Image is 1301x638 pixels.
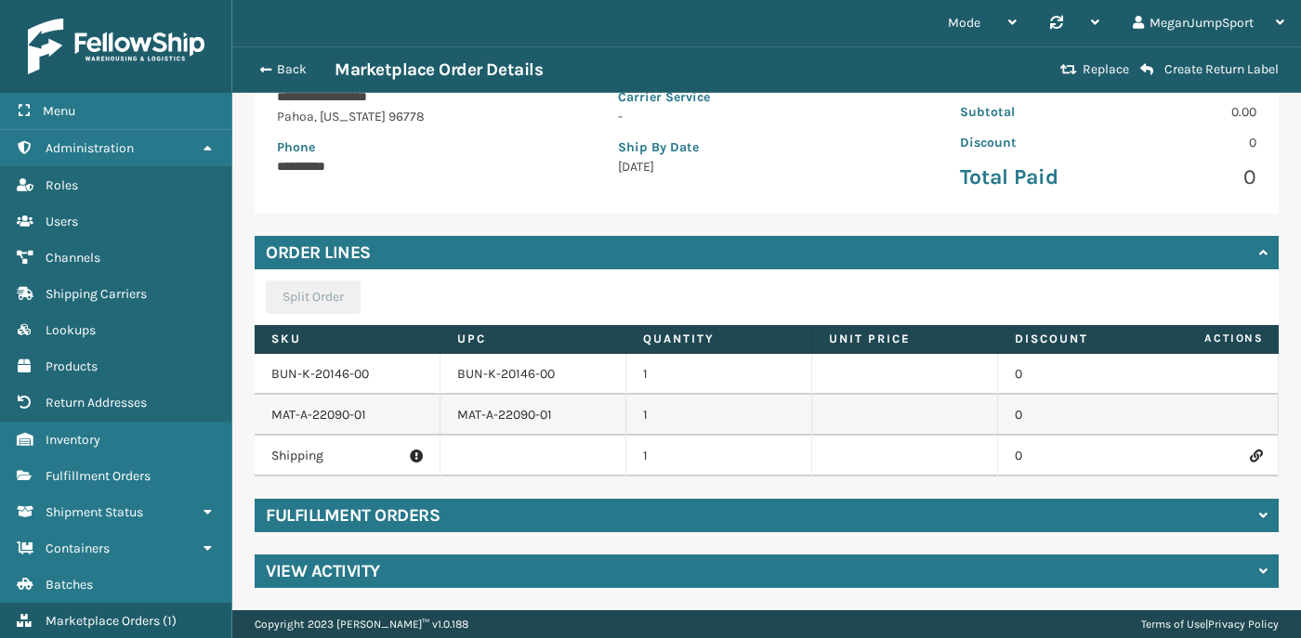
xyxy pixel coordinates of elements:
label: Discount [1015,331,1166,347]
td: MAT-A-22090-01 [440,395,626,436]
span: Fulfillment Orders [46,468,151,484]
span: Channels [46,250,100,266]
p: Subtotal [960,102,1097,122]
i: Replace [1060,63,1077,76]
h4: Order Lines [266,241,371,264]
p: Total Paid [960,163,1097,191]
span: ( 1 ) [163,613,177,629]
span: Shipping Carriers [46,286,147,302]
span: Roles [46,177,78,193]
span: Lookups [46,322,96,338]
td: 0 [998,354,1184,395]
span: Marketplace Orders [46,613,160,629]
td: 0 [998,436,1184,476]
span: Shipment Status [46,504,143,520]
h3: Marketplace Order Details [335,59,543,81]
span: Administration [46,140,134,156]
label: UPC [457,331,609,347]
a: Terms of Use [1141,618,1205,631]
i: Create Return Label [1140,62,1153,77]
p: Carrier Service [618,87,914,107]
span: Mode [948,15,980,31]
p: - [618,107,914,126]
span: Menu [43,103,75,119]
button: Replace [1055,61,1135,78]
p: Ship By Date [618,137,914,157]
p: 0 [1119,163,1256,191]
a: BUN-K-20146-00 [271,366,369,382]
span: Batches [46,577,93,592]
span: Actions [1146,323,1275,354]
button: Back [249,61,335,78]
div: | [1141,610,1279,638]
label: Unit Price [829,331,980,347]
p: Shipping [271,447,423,465]
p: 0.00 [1119,102,1256,122]
label: SKU [271,331,423,347]
td: 1 [626,436,812,476]
p: Pahoa , [US_STATE] 96778 [277,107,573,126]
p: 0 [1119,133,1256,152]
td: 0 [998,395,1184,436]
a: MAT-A-22090-01 [271,407,366,423]
p: [DATE] [618,157,914,176]
span: Return Addresses [46,395,147,410]
td: 1 [626,395,812,436]
td: BUN-K-20146-00 [440,354,626,395]
label: Quantity [643,331,795,347]
p: Copyright 2023 [PERSON_NAME]™ v 1.0.188 [255,610,468,638]
p: Phone [277,137,573,157]
span: Containers [46,540,110,556]
i: Link Order Line [1250,449,1261,462]
p: Discount [960,133,1097,152]
h4: Fulfillment Orders [266,504,440,527]
span: Users [46,214,78,229]
h4: View Activity [266,560,380,582]
button: Create Return Label [1135,61,1284,78]
span: Products [46,358,98,374]
button: Split Order [266,280,361,314]
a: Privacy Policy [1208,618,1279,631]
span: Inventory [46,432,100,448]
td: 1 [626,354,812,395]
img: logo [28,19,204,74]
